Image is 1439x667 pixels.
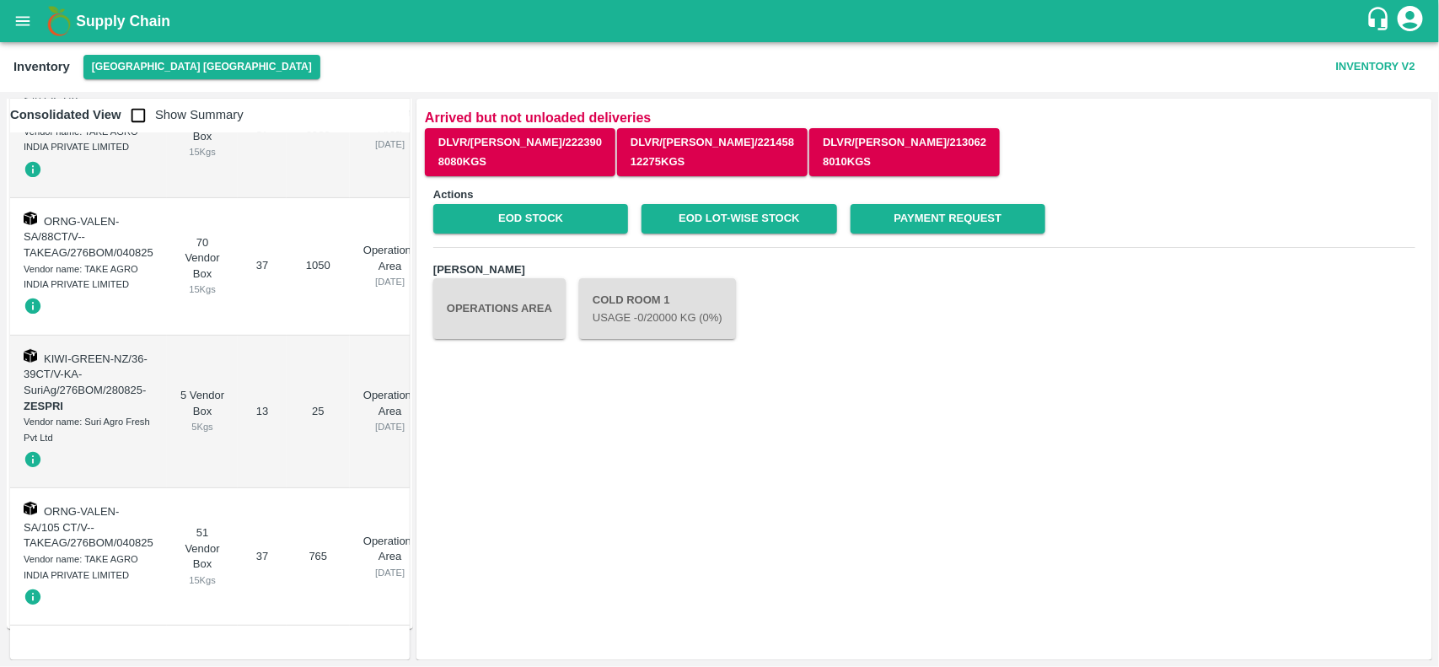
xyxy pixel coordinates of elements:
button: open drawer [3,2,42,40]
a: Payment Request [851,204,1045,234]
div: 70 Vendor Box [180,235,225,298]
span: 6960 [306,122,330,135]
span: KIWI-GREEN-NZ/36-39CT/V-KA-SuriAg/276BOM/280825 [24,352,148,396]
img: box [24,212,37,225]
div: Vendor name: TAKE AGRO INDIA PRIVATE LIMITED [24,124,153,155]
button: Operations Area [433,278,566,339]
div: 15 Kgs [180,573,225,588]
button: DLVR/[PERSON_NAME]/22145812275Kgs [617,128,808,177]
div: 5 Vendor Box [180,388,225,435]
p: Operations Area [363,534,417,565]
div: 51 Vendor Box [180,525,225,588]
p: Operations Area [363,243,417,274]
span: Show Summary [121,108,244,121]
button: DLVR/[PERSON_NAME]/2223908080Kgs [425,128,615,177]
div: account of current user [1395,3,1426,39]
p: Arrived but not unloaded deliveries [425,107,1424,128]
p: Usage - 0 /20000 Kg (0%) [593,310,722,326]
a: EOD Stock [433,204,628,234]
td: 13 [238,336,286,489]
div: 15 Kgs [180,282,225,297]
button: Inventory V2 [1329,52,1422,82]
b: [PERSON_NAME] [433,263,525,276]
p: Operations Area [363,388,417,419]
span: 25 [312,405,324,417]
td: 37 [238,488,286,626]
b: Consolidated View [10,108,121,121]
div: Vendor name: TAKE AGRO INDIA PRIVATE LIMITED [24,551,153,583]
span: ORNG-VALEN-SA/88CT/V--TAKEAG/276BOM/040825 [24,215,153,259]
div: [DATE] [363,137,417,152]
div: [DATE] [363,419,417,434]
b: Actions [433,188,474,201]
span: ORNG-VALEN-SA/105 CT/V--TAKEAG/276BOM/040825 [24,505,153,549]
div: 15 Kgs [180,144,225,159]
button: DLVR/[PERSON_NAME]/2130628010Kgs [809,128,1000,177]
b: Inventory [13,60,70,73]
span: - [24,384,146,412]
img: logo [42,4,76,38]
button: Cold Room 1Usage -0/20000 Kg (0%) [579,278,736,339]
a: Supply Chain [76,9,1366,33]
a: EOD Lot-wise Stock [642,204,836,234]
button: Select DC [83,55,320,79]
strong: ZESPRI [24,400,63,412]
span: 765 [309,550,327,562]
img: box [24,502,37,515]
span: 1050 [306,259,330,272]
div: Vendor name: TAKE AGRO INDIA PRIVATE LIMITED [24,261,153,293]
div: 5 Kgs [180,419,225,434]
b: Supply Chain [76,13,170,30]
td: 37 [238,198,286,336]
div: customer-support [1366,6,1395,36]
div: [DATE] [363,565,417,580]
img: box [24,349,37,363]
div: [DATE] [363,274,417,289]
div: Vendor name: Suri Agro Fresh Pvt Ltd [24,414,153,445]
